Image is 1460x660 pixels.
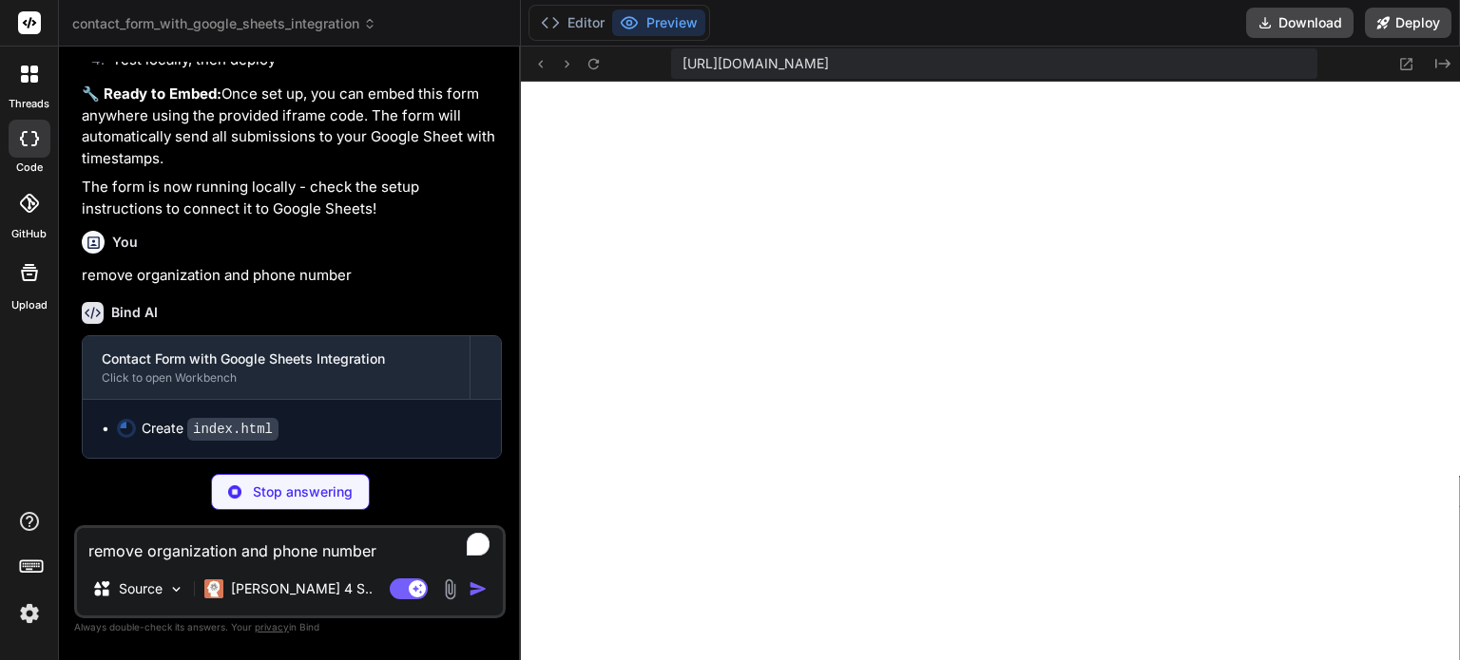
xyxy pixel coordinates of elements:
[204,579,223,598] img: Claude 4 Sonnet
[82,265,502,287] p: remove organization and phone number
[119,579,163,598] p: Source
[1365,8,1451,38] button: Deploy
[469,579,488,598] img: icon
[82,84,502,169] p: Once set up, you can embed this form anywhere using the provided iframe code. The form will autom...
[16,160,43,176] label: code
[74,618,506,636] p: Always double-check its answers. Your in Bind
[612,9,705,36] button: Preview
[102,370,451,386] div: Click to open Workbench
[112,233,138,252] h6: You
[72,14,376,33] span: contact_form_with_google_sheets_integration
[187,418,279,441] code: index.html
[82,177,502,219] p: The form is now running locally - check the setup instructions to connect it to Google Sheets!
[682,54,829,73] span: [URL][DOMAIN_NAME]
[533,9,612,36] button: Editor
[168,581,184,597] img: Pick Models
[77,528,503,562] textarea: To enrich screen reader interactions, please activate Accessibility in Grammarly extension settings
[11,226,47,242] label: GitHub
[439,578,461,600] img: attachment
[255,621,289,632] span: privacy
[102,349,451,368] div: Contact Form with Google Sheets Integration
[83,336,470,399] button: Contact Form with Google Sheets IntegrationClick to open Workbench
[1246,8,1354,38] button: Download
[11,297,48,313] label: Upload
[111,303,158,322] h6: Bind AI
[231,579,373,598] p: [PERSON_NAME] 4 S..
[521,82,1460,660] iframe: Preview
[82,85,221,103] strong: 🔧 Ready to Embed:
[13,597,46,630] img: settings
[253,482,353,501] p: Stop answering
[9,96,49,112] label: threads
[97,49,502,76] li: Test locally, then deploy
[142,419,279,439] div: Create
